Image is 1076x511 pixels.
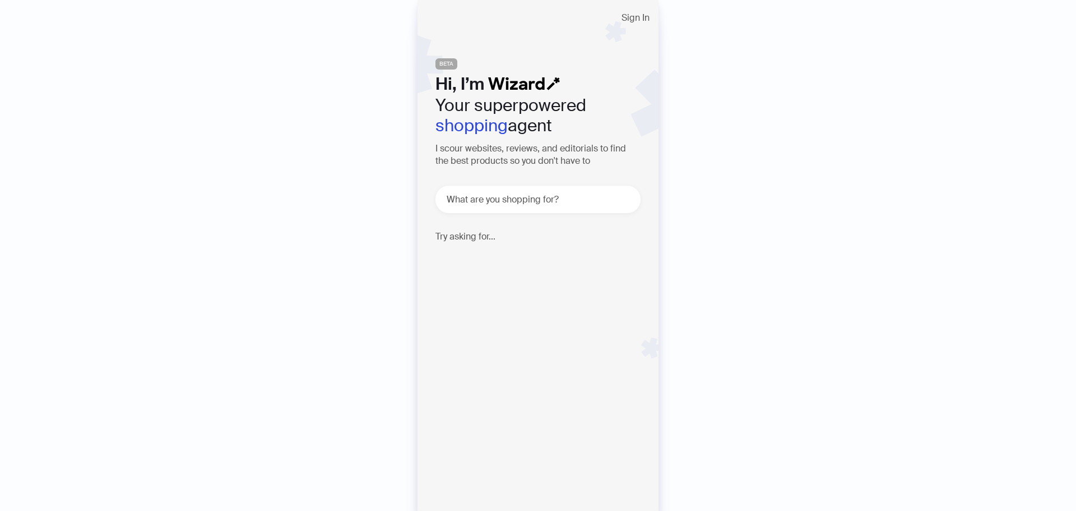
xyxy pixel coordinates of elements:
[435,114,508,136] em: shopping
[435,231,641,242] h4: Try asking for...
[435,58,457,70] span: BETA
[435,142,641,168] h3: I scour websites, reviews, and editorials to find the best products so you don't have to
[435,95,641,136] h2: Your superpowered agent
[622,13,650,22] span: Sign In
[435,73,484,95] span: Hi, I’m
[447,251,637,301] p: I’m looking for glass food storage containers that can go in the oven. ♨️
[613,9,658,27] button: Sign In
[447,251,643,301] div: I’m looking for glass food storage containers that can go in the oven. ♨️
